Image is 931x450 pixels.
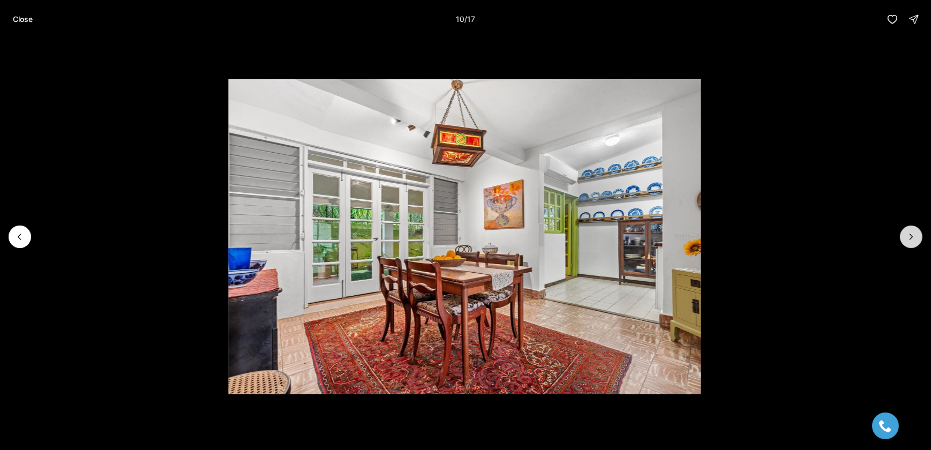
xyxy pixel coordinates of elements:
[6,9,39,30] button: Close
[900,226,922,248] button: Next slide
[13,15,33,24] p: Close
[456,14,475,24] p: 10 / 17
[9,226,31,248] button: Previous slide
